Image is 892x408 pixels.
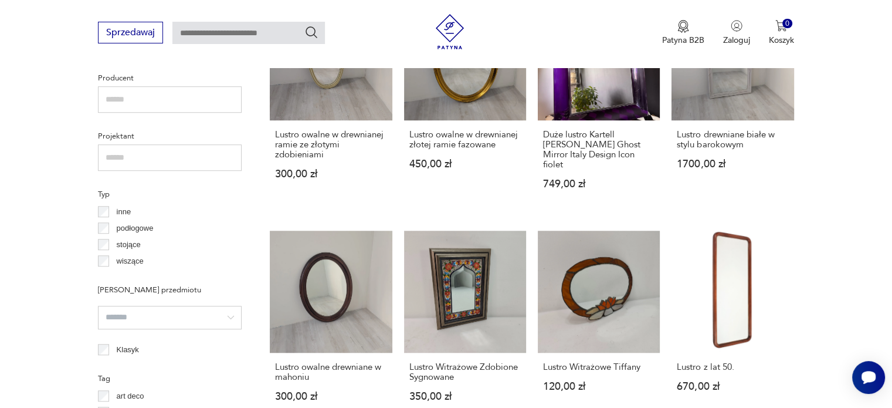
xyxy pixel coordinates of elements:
p: 749,00 zł [543,179,654,189]
h3: Lustro Witrażowe Tiffany [543,362,654,372]
h3: Lustro owalne drewniane w mahoniu [275,362,386,382]
button: 0Koszyk [769,20,794,46]
h3: Lustro drewniane białe w stylu barokowym [677,130,788,150]
p: Tag [98,372,242,385]
h3: Duże lustro Kartell [PERSON_NAME] Ghost Mirror Italy Design Icon fiolet [543,130,654,170]
p: art deco [117,390,144,403]
h3: Lustro owalne w drewnianej ramie ze złotymi zdobieniami [275,130,386,160]
p: 300,00 zł [275,392,386,402]
p: 300,00 zł [275,169,386,179]
p: [PERSON_NAME] przedmiotu [98,284,242,296]
iframe: Smartsupp widget button [852,361,885,394]
img: Ikonka użytkownika [731,20,742,32]
button: Sprzedawaj [98,22,163,43]
p: stojące [117,238,141,251]
p: 670,00 zł [677,382,788,392]
button: Zaloguj [723,20,750,46]
a: Sprzedawaj [98,29,163,38]
h3: Lustro owalne w drewnianej złotej ramie fazowane [409,130,521,150]
p: Koszyk [769,35,794,46]
img: Ikona medalu [677,20,689,33]
p: 1700,00 zł [677,159,788,169]
p: 350,00 zł [409,392,521,402]
h3: Lustro z lat 50. [677,362,788,372]
p: Zaloguj [723,35,750,46]
img: Ikona koszyka [775,20,787,32]
p: Producent [98,72,242,85]
a: Ikona medaluPatyna B2B [662,20,704,46]
p: Typ [98,188,242,201]
button: Szukaj [304,25,318,39]
p: podłogowe [117,222,154,235]
h3: Lustro Witrażowe Zdobione Sygnowane [409,362,521,382]
p: Projektant [98,130,242,143]
p: wiszące [117,255,144,268]
p: 450,00 zł [409,159,521,169]
p: Klasyk [117,343,139,356]
img: Patyna - sklep z meblami i dekoracjami vintage [432,14,467,49]
p: Patyna B2B [662,35,704,46]
p: 120,00 zł [543,382,654,392]
div: 0 [782,19,792,29]
p: inne [117,205,131,218]
button: Patyna B2B [662,20,704,46]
